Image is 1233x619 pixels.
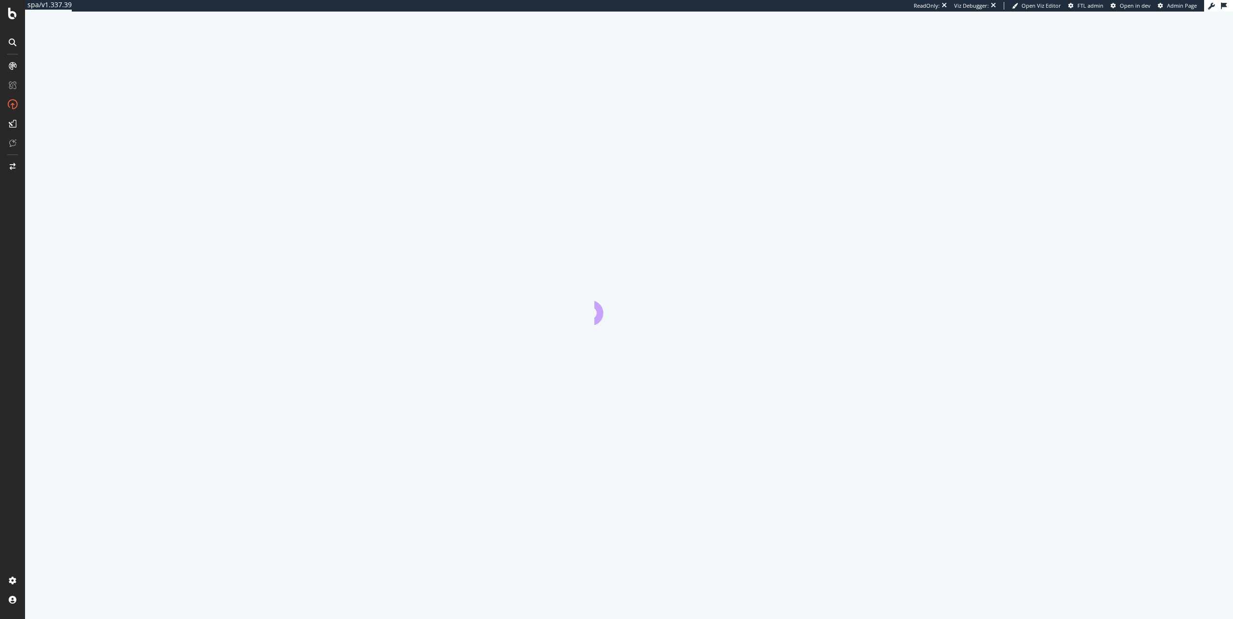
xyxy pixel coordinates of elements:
[1012,2,1061,10] a: Open Viz Editor
[1158,2,1197,10] a: Admin Page
[1167,2,1197,9] span: Admin Page
[1077,2,1103,9] span: FTL admin
[954,2,989,10] div: Viz Debugger:
[1120,2,1151,9] span: Open in dev
[1111,2,1151,10] a: Open in dev
[594,290,664,325] div: animation
[1068,2,1103,10] a: FTL admin
[1022,2,1061,9] span: Open Viz Editor
[914,2,940,10] div: ReadOnly:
